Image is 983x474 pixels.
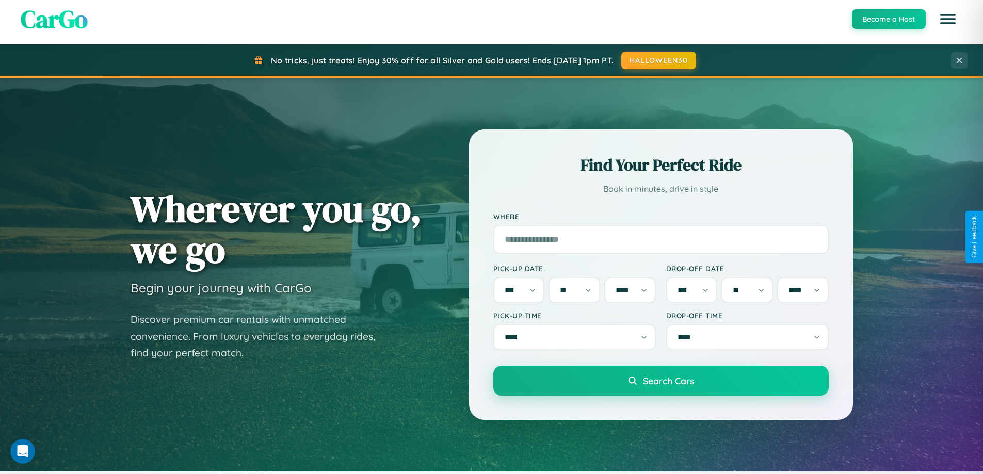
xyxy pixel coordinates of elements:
[852,9,926,29] button: Become a Host
[493,182,829,197] p: Book in minutes, drive in style
[643,375,694,386] span: Search Cars
[493,311,656,320] label: Pick-up Time
[493,212,829,221] label: Where
[131,280,312,296] h3: Begin your journey with CarGo
[10,439,35,464] iframe: Intercom live chat
[933,5,962,34] button: Open menu
[21,2,88,36] span: CarGo
[493,154,829,176] h2: Find Your Perfect Ride
[493,264,656,273] label: Pick-up Date
[131,188,422,270] h1: Wherever you go, we go
[971,216,978,258] div: Give Feedback
[666,264,829,273] label: Drop-off Date
[666,311,829,320] label: Drop-off Time
[493,366,829,396] button: Search Cars
[271,55,614,66] span: No tricks, just treats! Enjoy 30% off for all Silver and Gold users! Ends [DATE] 1pm PT.
[621,52,696,69] button: HALLOWEEN30
[131,311,389,362] p: Discover premium car rentals with unmatched convenience. From luxury vehicles to everyday rides, ...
